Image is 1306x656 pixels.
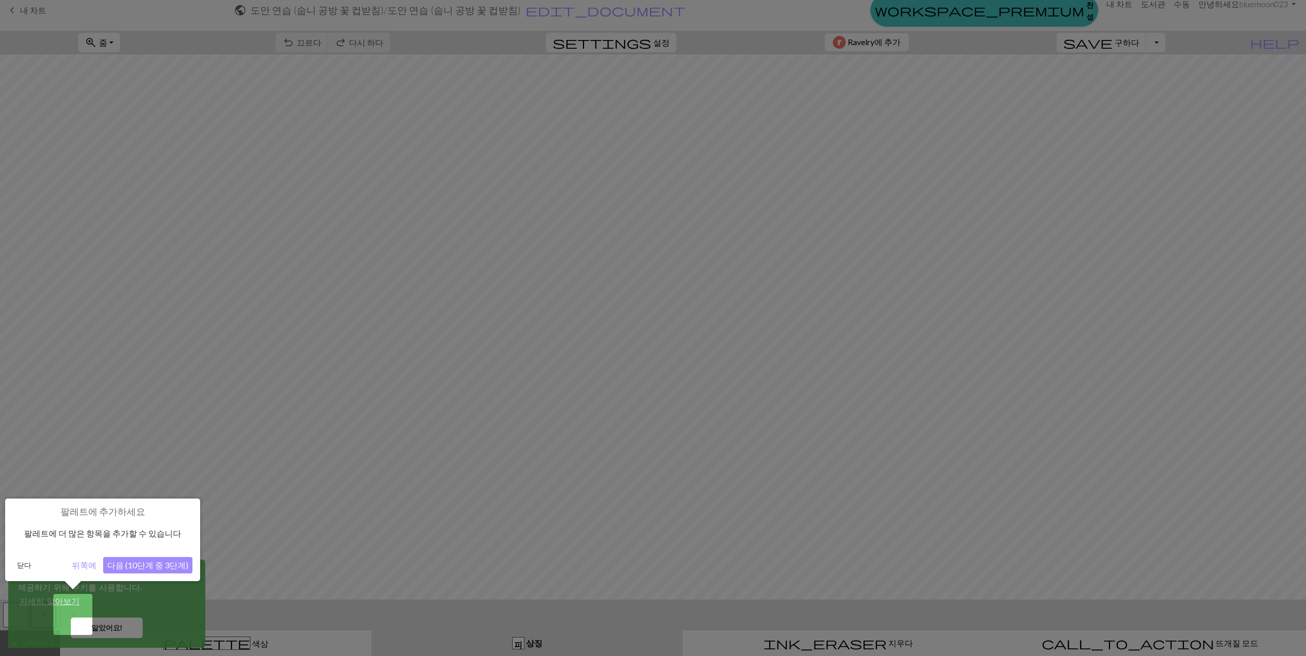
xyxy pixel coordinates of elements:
[72,560,96,570] font: 뒤쪽에
[103,557,192,573] button: 다음 (10단계 중 3단계)
[68,557,101,573] button: 뒤쪽에
[13,558,35,573] button: 닫다
[24,528,181,538] font: 팔레트에 더 많은 항목을 추가할 수 있습니다
[5,499,200,581] div: 팔레트에 추가하세요
[17,561,31,569] font: 닫다
[61,506,145,517] font: 팔레트에 추가하세요
[107,560,188,570] font: 다음 (10단계 중 3단계)
[13,506,192,518] h1: 팔레트에 추가하세요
